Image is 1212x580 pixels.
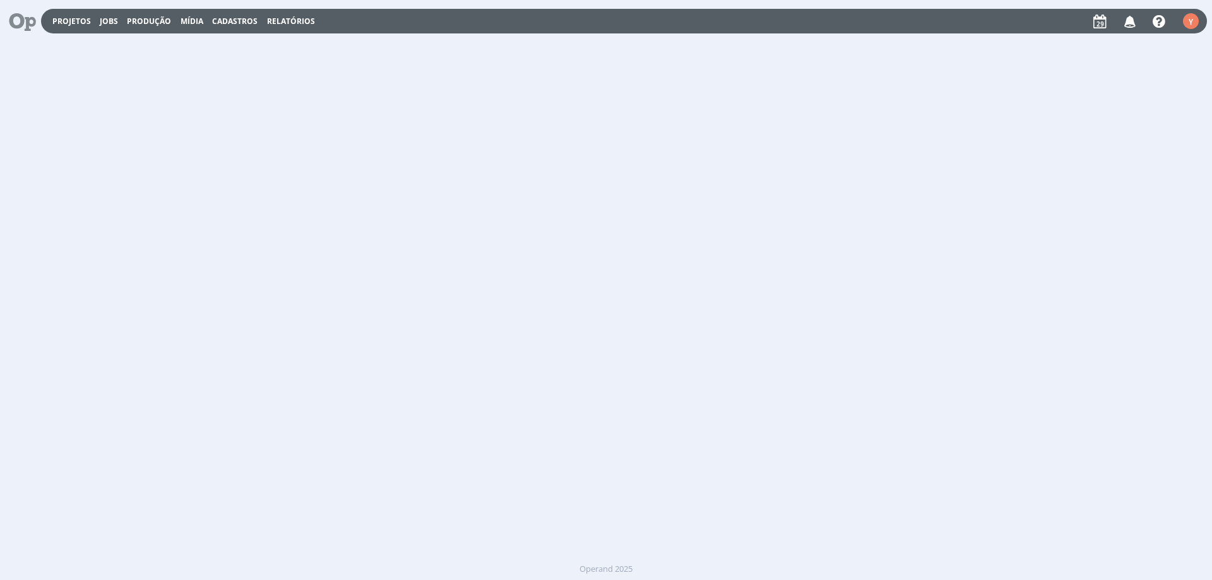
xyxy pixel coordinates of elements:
span: Cadastros [212,16,258,27]
button: Jobs [96,16,122,27]
button: Mídia [177,16,207,27]
a: Mídia [181,16,203,27]
a: Jobs [100,16,118,27]
a: Relatórios [267,16,315,27]
button: Relatórios [263,16,319,27]
a: Produção [127,16,171,27]
button: Cadastros [208,16,261,27]
a: Projetos [52,16,91,27]
button: Y [1182,10,1199,32]
button: Produção [123,16,175,27]
button: Projetos [49,16,95,27]
div: Y [1183,13,1199,29]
